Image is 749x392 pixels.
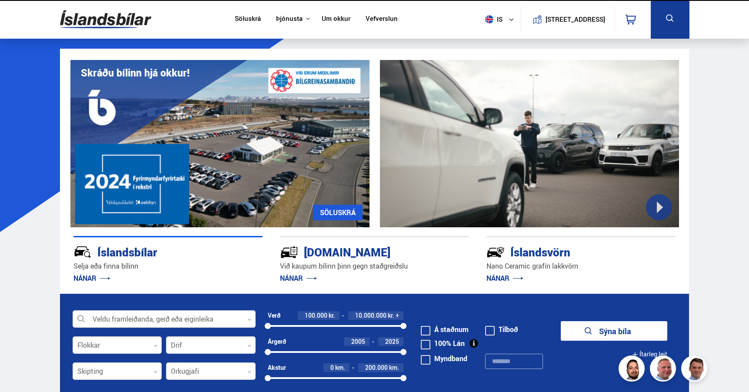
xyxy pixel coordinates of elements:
img: G0Ugv5HjCgRt.svg [60,5,151,33]
span: 100.000 [305,311,327,319]
p: Við kaupum bílinn þinn gegn staðgreiðslu [280,261,469,271]
h1: Skráðu bílinn hjá okkur! [81,67,190,79]
span: 2005 [351,337,365,345]
img: eKx6w-_Home_640_.png [70,60,370,227]
span: 10.000.000 [355,311,386,319]
a: NÁNAR [486,273,523,283]
img: svg+xml;base64,PHN2ZyB4bWxucz0iaHR0cDovL3d3dy53My5vcmcvMjAwMC9zdmciIHdpZHRoPSI1MTIiIGhlaWdodD0iNT... [485,15,493,23]
a: NÁNAR [73,273,110,283]
img: JRvxyua_JYH6wB4c.svg [73,243,92,261]
label: Tilboð [485,326,518,333]
a: Söluskrá [235,15,261,24]
a: NÁNAR [280,273,317,283]
button: [STREET_ADDRESS] [549,16,602,23]
img: FbJEzSuNWCJXmdc-.webp [682,357,709,383]
a: Um okkur [322,15,350,24]
span: is [482,15,503,23]
p: Nano Ceramic grafín lakkvörn [486,261,676,271]
p: Selja eða finna bílinn [73,261,263,271]
div: Akstur [268,364,286,371]
span: + [396,312,399,319]
span: kr. [388,312,394,319]
label: Á staðnum [421,326,469,333]
a: Vefverslun [366,15,398,24]
span: 200.000 [365,363,388,372]
span: kr. [329,312,335,319]
div: [DOMAIN_NAME] [280,244,438,259]
label: Myndband [421,355,467,362]
img: tr5P-W3DuiFaO7aO.svg [280,243,298,261]
div: Íslandsbílar [73,244,232,259]
button: Sýna bíla [561,321,667,341]
a: [STREET_ADDRESS] [526,7,610,32]
button: Þjónusta [276,15,303,23]
div: Verð [268,312,280,319]
img: -Svtn6bYgwAsiwNX.svg [486,243,505,261]
button: is [482,7,521,32]
span: km. [335,364,345,371]
span: km. [389,364,399,371]
img: nhp88E3Fdnt1Opn2.png [620,357,646,383]
span: 2025 [385,337,399,345]
span: 0 [330,363,334,372]
div: Íslandsvörn [486,244,645,259]
button: Ítarleg leit [632,345,667,364]
a: SÖLUSKRÁ [313,205,363,220]
img: siFngHWaQ9KaOqBr.png [651,357,677,383]
label: 100% Lán [421,340,465,347]
div: Árgerð [268,338,286,345]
